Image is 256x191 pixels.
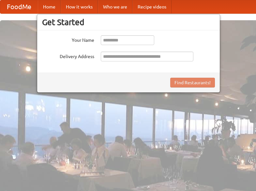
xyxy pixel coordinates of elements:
[98,0,132,13] a: Who we are
[132,0,172,13] a: Recipe videos
[38,0,61,13] a: Home
[42,35,94,43] label: Your Name
[61,0,98,13] a: How it works
[0,0,38,13] a: FoodMe
[42,17,215,27] h3: Get Started
[170,78,215,88] button: Find Restaurants!
[42,52,94,60] label: Delivery Address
